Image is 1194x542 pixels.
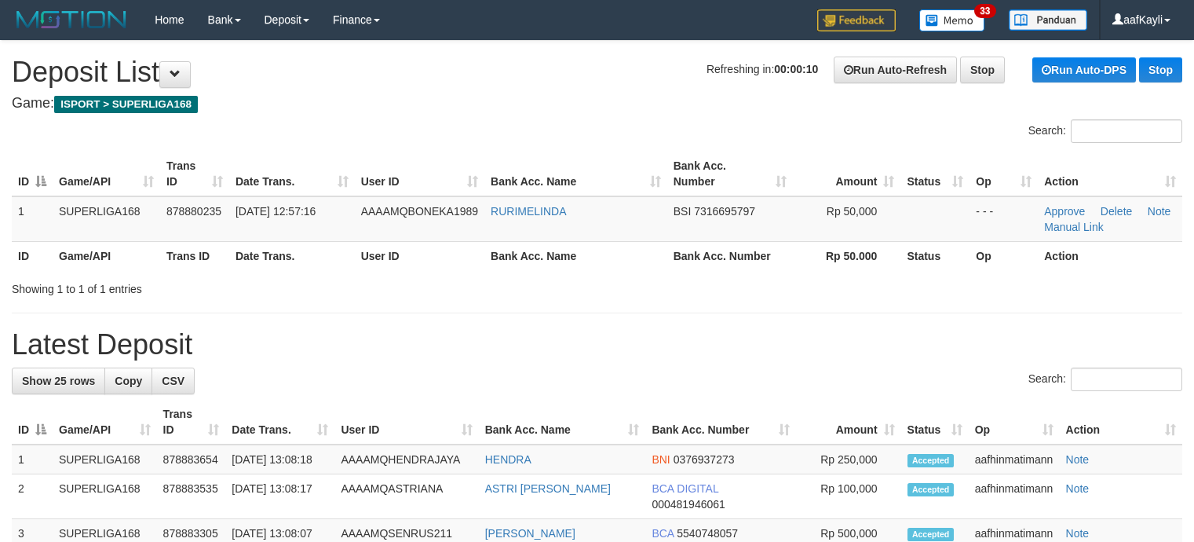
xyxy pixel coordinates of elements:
th: Amount: activate to sort column ascending [793,152,901,196]
span: Accepted [907,454,955,467]
th: User ID: activate to sort column ascending [334,400,478,445]
th: ID [12,241,53,270]
th: Game/API: activate to sort column ascending [53,400,157,445]
span: 878880235 [166,205,221,218]
th: Bank Acc. Number: activate to sort column ascending [667,152,793,196]
th: Bank Acc. Name: activate to sort column ascending [479,400,646,445]
td: Rp 100,000 [796,474,900,519]
span: AAAAMQBONEKA1989 [361,205,478,218]
a: Approve [1044,205,1085,218]
img: Feedback.jpg [817,9,896,31]
span: CSV [162,375,184,387]
img: MOTION_logo.png [12,8,131,31]
span: Copy 7316695797 to clipboard [694,205,755,218]
span: BSI [674,205,692,218]
span: 33 [974,4,995,18]
a: CSV [152,368,195,394]
a: Delete [1101,205,1132,218]
a: Manual Link [1044,221,1104,233]
span: Show 25 rows [22,375,95,387]
th: User ID [355,241,484,270]
span: BCA [652,527,674,540]
span: Rp 50,000 [827,205,878,218]
td: 878883654 [157,445,226,474]
a: Copy [104,368,152,394]
td: SUPERLIGA168 [53,445,157,474]
span: BNI [652,453,670,466]
th: Action: activate to sort column ascending [1038,152,1182,196]
h1: Latest Deposit [12,329,1182,361]
input: Search: [1071,119,1182,143]
th: Game/API [53,241,160,270]
th: Game/API: activate to sort column ascending [53,152,160,196]
th: Date Trans. [229,241,355,270]
th: Date Trans.: activate to sort column ascending [225,400,334,445]
span: Copy 5540748057 to clipboard [677,527,738,540]
th: Bank Acc. Name: activate to sort column ascending [484,152,667,196]
strong: 00:00:10 [774,63,818,75]
h4: Game: [12,96,1182,112]
td: SUPERLIGA168 [53,474,157,519]
a: [PERSON_NAME] [485,527,575,540]
th: Status: activate to sort column ascending [901,400,969,445]
th: Status [900,241,969,270]
a: Stop [1139,57,1182,82]
a: RURIMELINDA [491,205,566,218]
td: aafhinmatimann [969,474,1060,519]
th: Trans ID: activate to sort column ascending [157,400,226,445]
span: Copy 000481946061 to clipboard [652,498,725,511]
a: HENDRA [485,453,531,466]
a: Note [1066,482,1090,495]
td: SUPERLIGA168 [53,196,160,242]
a: Note [1148,205,1171,218]
a: Run Auto-DPS [1032,57,1136,82]
a: Show 25 rows [12,368,105,394]
td: - - - [969,196,1038,242]
th: Trans ID: activate to sort column ascending [160,152,229,196]
td: 2 [12,474,53,519]
h1: Deposit List [12,57,1182,88]
th: Bank Acc. Number: activate to sort column ascending [645,400,796,445]
label: Search: [1028,119,1182,143]
td: AAAAMQHENDRAJAYA [334,445,478,474]
label: Search: [1028,368,1182,391]
a: Note [1066,453,1090,466]
span: Copy [115,375,142,387]
td: 1 [12,445,53,474]
th: Bank Acc. Name [484,241,667,270]
a: Note [1066,527,1090,540]
th: Op: activate to sort column ascending [969,152,1038,196]
div: Showing 1 to 1 of 1 entries [12,275,486,297]
th: Status: activate to sort column ascending [900,152,969,196]
td: [DATE] 13:08:18 [225,445,334,474]
th: Action: activate to sort column ascending [1060,400,1182,445]
th: User ID: activate to sort column ascending [355,152,484,196]
input: Search: [1071,368,1182,391]
td: aafhinmatimann [969,445,1060,474]
th: Bank Acc. Number [667,241,793,270]
th: Trans ID [160,241,229,270]
th: ID: activate to sort column descending [12,152,53,196]
span: Accepted [907,483,955,496]
th: Date Trans.: activate to sort column ascending [229,152,355,196]
img: Button%20Memo.svg [919,9,985,31]
a: Run Auto-Refresh [834,57,957,83]
a: ASTRI [PERSON_NAME] [485,482,611,495]
span: [DATE] 12:57:16 [236,205,316,218]
span: ISPORT > SUPERLIGA168 [54,96,198,113]
th: Rp 50.000 [793,241,901,270]
th: ID: activate to sort column descending [12,400,53,445]
td: Rp 250,000 [796,445,900,474]
td: AAAAMQASTRIANA [334,474,478,519]
span: Copy 0376937273 to clipboard [674,453,735,466]
img: panduan.png [1009,9,1087,31]
th: Amount: activate to sort column ascending [796,400,900,445]
a: Stop [960,57,1005,83]
span: Accepted [907,528,955,541]
span: BCA DIGITAL [652,482,718,495]
td: 878883535 [157,474,226,519]
td: 1 [12,196,53,242]
td: [DATE] 13:08:17 [225,474,334,519]
th: Op: activate to sort column ascending [969,400,1060,445]
th: Op [969,241,1038,270]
